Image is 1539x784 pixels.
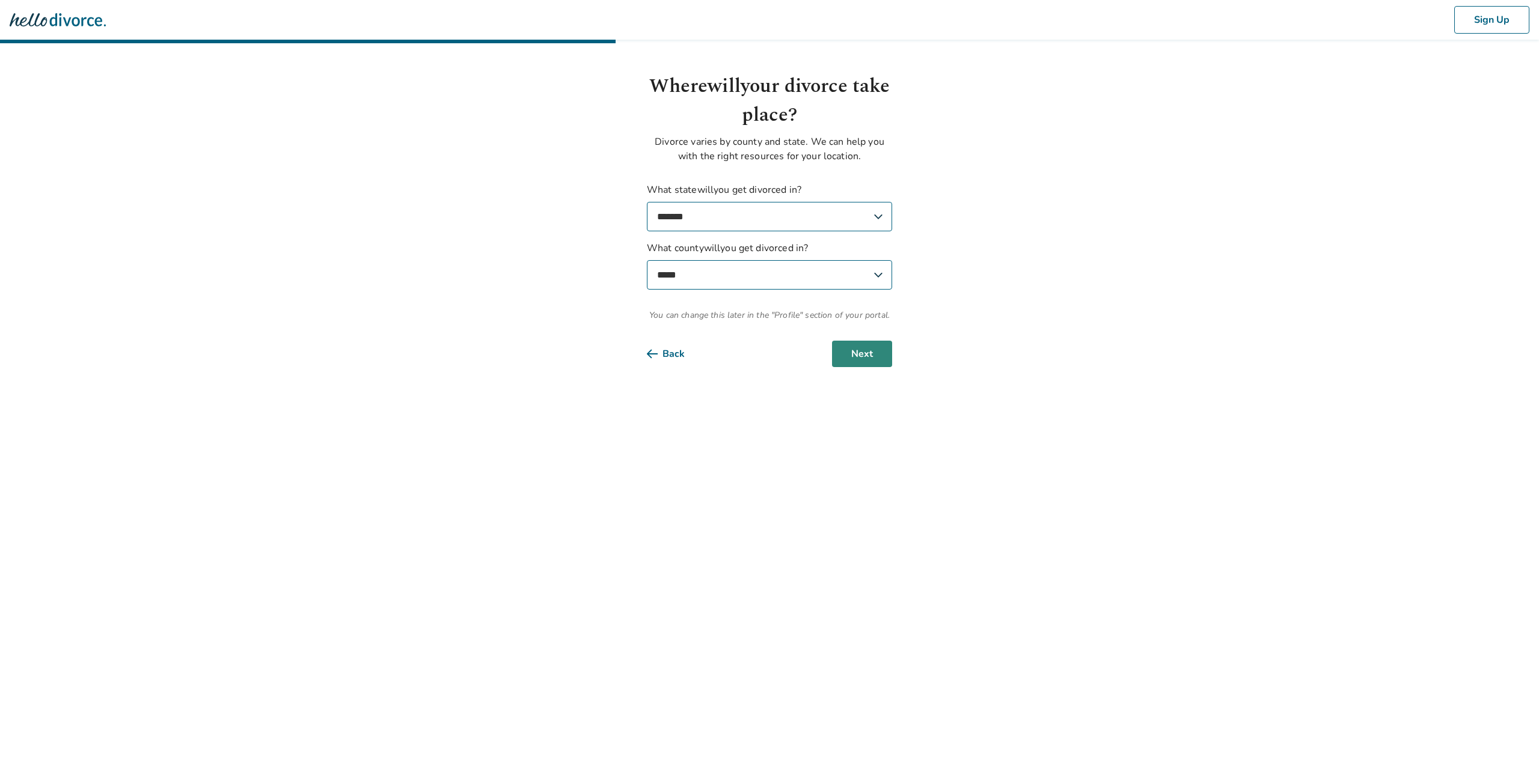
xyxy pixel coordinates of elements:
select: What countywillyou get divorced in? [647,260,892,290]
button: Back [647,341,704,367]
iframe: Chat Widget [1479,726,1539,784]
select: What statewillyou get divorced in? [647,202,892,231]
p: Divorce varies by county and state. We can help you with the right resources for your location. [647,135,892,163]
label: What state will you get divorced in? [647,183,892,231]
button: Next [832,341,892,367]
img: Hello Divorce Logo [10,8,106,32]
span: You can change this later in the "Profile" section of your portal. [647,309,892,321]
h1: Where will your divorce take place? [647,72,892,130]
label: What county will you get divorced in? [647,241,892,290]
button: Sign Up [1454,6,1529,34]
